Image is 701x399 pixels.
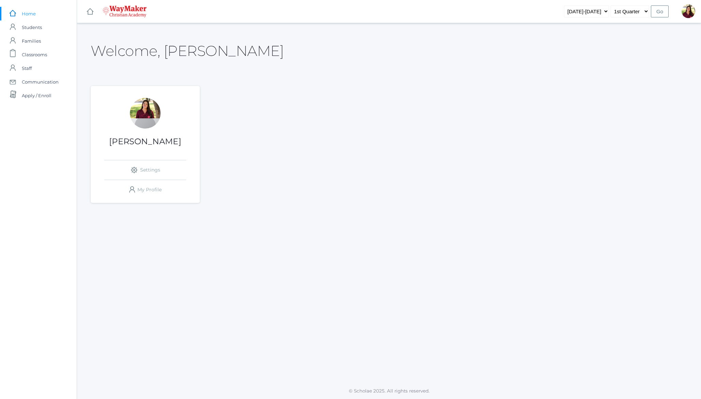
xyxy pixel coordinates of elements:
[104,160,186,180] a: Settings
[682,4,695,18] div: Elizabeth Benzinger
[651,5,669,17] input: Go
[22,61,32,75] span: Staff
[22,75,59,89] span: Communication
[130,98,161,129] div: Elizabeth Benzinger
[103,5,147,17] img: 4_waymaker-logo-stack-white.png
[22,89,51,102] span: Apply / Enroll
[91,43,284,59] h2: Welcome, [PERSON_NAME]
[91,137,200,146] h1: [PERSON_NAME]
[22,7,36,20] span: Home
[22,34,41,48] span: Families
[22,48,47,61] span: Classrooms
[22,20,42,34] span: Students
[104,180,186,199] a: My Profile
[77,387,701,394] p: © Scholae 2025. All rights reserved.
